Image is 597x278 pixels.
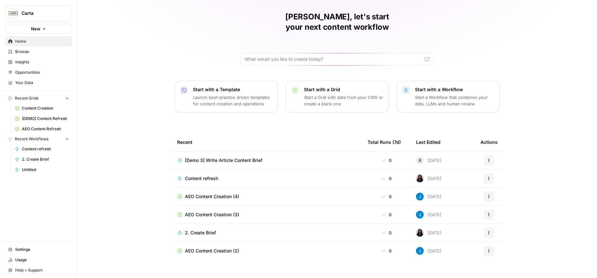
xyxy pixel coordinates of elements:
[177,175,357,182] a: Content refresh
[22,167,69,173] span: Untitled
[416,229,441,237] div: [DATE]
[193,86,272,93] p: Start with a Template
[416,175,441,182] div: [DATE]
[193,94,272,107] p: Launch best-practice driven templates for content creation and operations
[304,94,383,107] p: Start a Grid with data from your CMS or create a blank one
[15,257,69,263] span: Usage
[368,230,406,236] div: 0
[22,126,69,132] span: AEO Content Refresh
[416,211,424,219] img: z620ml7ie90s7uun3xptce9f0frp
[15,59,69,65] span: Insights
[5,5,72,21] button: Workspace: Carta
[15,247,69,252] span: Settings
[419,157,421,164] span: R
[416,193,424,200] img: z620ml7ie90s7uun3xptce9f0frp
[5,24,72,34] button: New
[22,156,69,162] span: 2. Create Brief
[177,211,357,218] a: AEO Content Creation (3)
[245,56,422,62] input: What would you like to create today?
[15,49,69,55] span: Browse
[22,105,69,111] span: Content Creation
[185,175,218,182] span: Content refresh
[415,94,494,107] p: Start a Workflow that combines your data, LLMs and human review
[15,267,69,273] span: Help + Support
[31,26,40,32] span: New
[5,265,72,275] button: Help + Support
[177,157,357,164] a: [Demo 3] Write Article Content Brief
[304,86,383,93] p: Start with a Grid
[397,81,500,112] button: Start with a WorkflowStart a Workflow that combines your data, LLMs and human review
[177,248,357,254] a: AEO Content Creation (2)
[5,47,72,57] a: Browse
[12,103,72,113] a: Content Creation
[481,133,498,151] div: Actions
[177,230,357,236] a: 2. Create Brief
[175,81,278,112] button: Start with a TemplateLaunch best-practice driven templates for content creation and operations
[5,134,72,144] button: Recent Workflows
[185,211,239,218] span: AEO Content Creation (3)
[22,10,61,16] span: Carta
[368,175,406,182] div: 0
[22,116,69,122] span: [DEMO] Content Refresh
[240,12,434,32] h1: [PERSON_NAME], let's start your next content workflow
[368,133,401,151] div: Total Runs (7d)
[185,193,239,200] span: AEO Content Creation (4)
[5,57,72,67] a: Insights
[15,136,48,142] span: Recent Workflows
[15,95,38,101] span: Recent Grids
[415,86,494,93] p: Start with a Workflow
[416,133,440,151] div: Last Edited
[368,193,406,200] div: 0
[12,113,72,124] a: [DEMO] Content Refresh
[15,69,69,75] span: Opportunities
[368,157,406,164] div: 0
[368,211,406,218] div: 0
[185,157,262,164] span: [Demo 3] Write Article Content Brief
[22,146,69,152] span: Content refresh
[416,211,441,219] div: [DATE]
[416,229,424,237] img: rox323kbkgutb4wcij4krxobkpon
[185,230,216,236] span: 2. Create Brief
[177,193,357,200] a: AEO Content Creation (4)
[185,248,239,254] span: AEO Content Creation (2)
[416,247,441,255] div: [DATE]
[5,93,72,103] button: Recent Grids
[286,81,389,112] button: Start with a GridStart a Grid with data from your CMS or create a blank one
[15,80,69,86] span: Your Data
[5,244,72,255] a: Settings
[12,124,72,134] a: AEO Content Refresh
[5,255,72,265] a: Usage
[5,78,72,88] a: Your Data
[177,133,357,151] div: Recent
[12,144,72,154] a: Content refresh
[5,67,72,78] a: Opportunities
[5,36,72,47] a: Home
[416,247,424,255] img: z620ml7ie90s7uun3xptce9f0frp
[15,38,69,44] span: Home
[416,175,424,182] img: rox323kbkgutb4wcij4krxobkpon
[368,248,406,254] div: 0
[416,156,441,164] div: [DATE]
[7,7,19,19] img: Carta Logo
[12,154,72,165] a: 2. Create Brief
[416,193,441,200] div: [DATE]
[12,165,72,175] a: Untitled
